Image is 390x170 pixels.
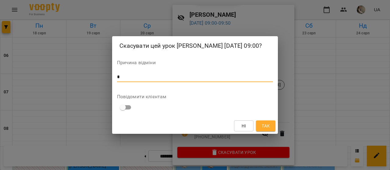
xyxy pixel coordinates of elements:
[256,120,275,131] button: Так
[242,122,246,130] span: Ні
[119,41,271,50] h2: Скасувати цей урок [PERSON_NAME] [DATE] 09:00?
[262,122,270,130] span: Так
[234,120,253,131] button: Ні
[117,60,273,65] label: Причина відміни
[117,94,273,99] label: Повідомити клієнтам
